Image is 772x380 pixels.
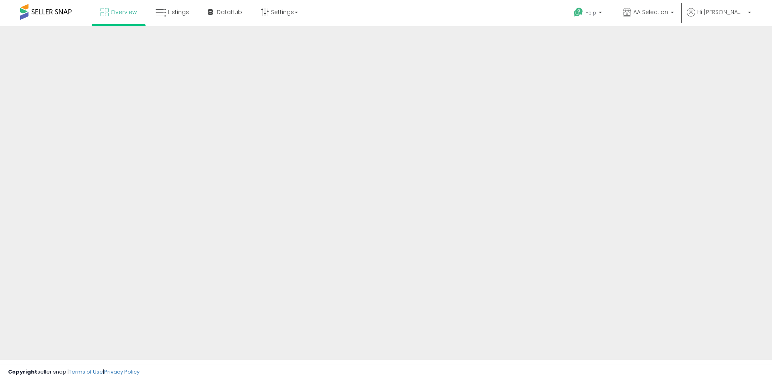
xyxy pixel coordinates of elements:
span: Help [585,9,596,16]
a: Help [567,1,610,26]
span: Overview [111,8,137,16]
span: Hi [PERSON_NAME] [697,8,745,16]
span: DataHub [217,8,242,16]
a: Hi [PERSON_NAME] [687,8,751,26]
span: AA Selection [633,8,668,16]
span: Listings [168,8,189,16]
i: Get Help [573,7,583,17]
